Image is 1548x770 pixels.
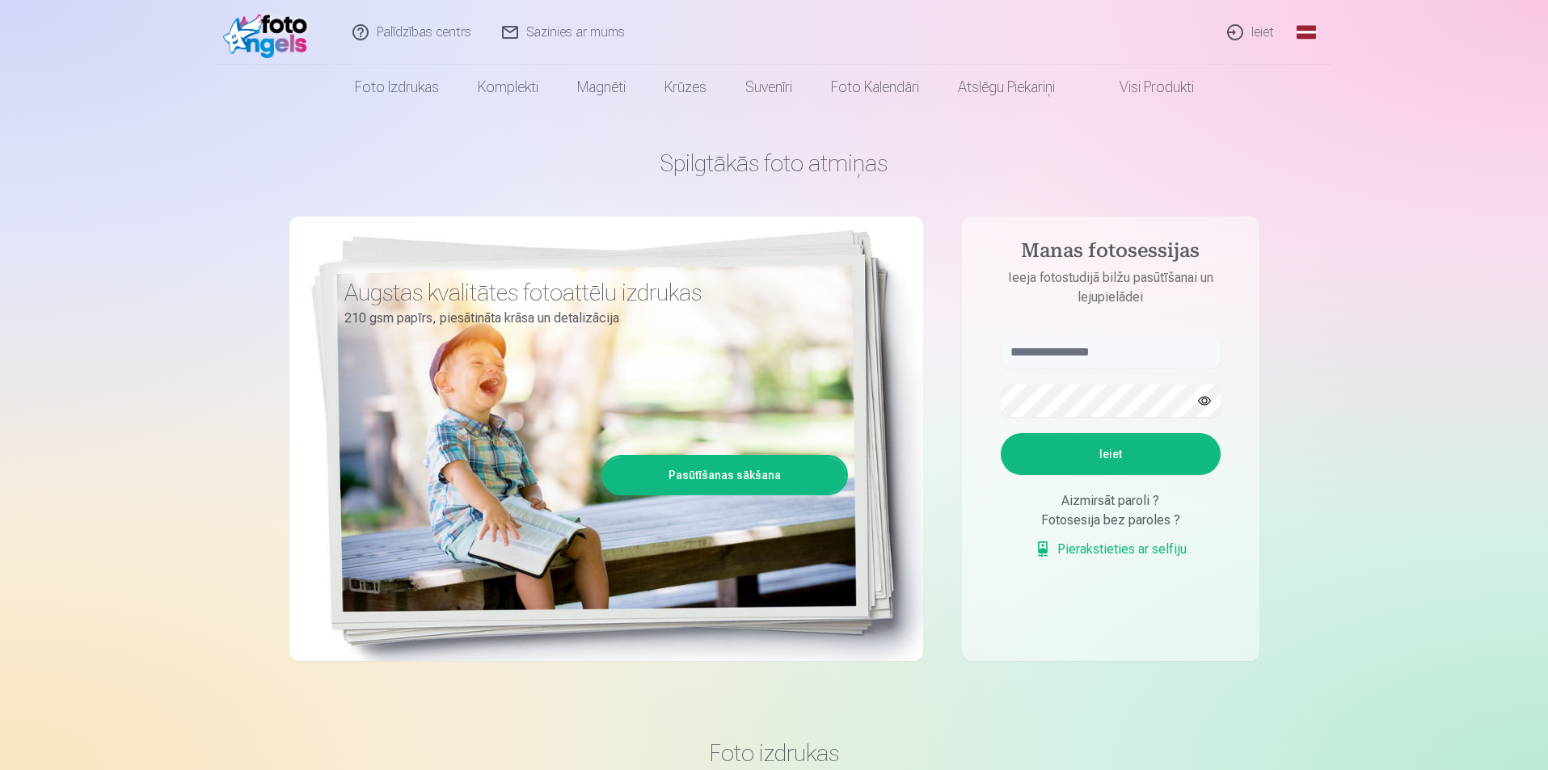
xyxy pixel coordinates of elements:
[223,6,316,58] img: /fa1
[812,65,939,110] a: Foto kalendāri
[939,65,1074,110] a: Atslēgu piekariņi
[458,65,558,110] a: Komplekti
[558,65,645,110] a: Magnēti
[344,307,836,330] p: 210 gsm papīrs, piesātināta krāsa un detalizācija
[1001,491,1221,511] div: Aizmirsāt paroli ?
[1035,540,1187,559] a: Pierakstieties ar selfiju
[645,65,726,110] a: Krūzes
[335,65,458,110] a: Foto izdrukas
[289,149,1259,178] h1: Spilgtākās foto atmiņas
[302,738,1246,768] h3: Foto izdrukas
[344,278,836,307] h3: Augstas kvalitātes fotoattēlu izdrukas
[1001,511,1221,530] div: Fotosesija bez paroles ?
[726,65,812,110] a: Suvenīri
[985,268,1237,307] p: Ieeja fotostudijā bilžu pasūtīšanai un lejupielādei
[985,239,1237,268] h4: Manas fotosessijas
[1001,433,1221,475] button: Ieiet
[1074,65,1213,110] a: Visi produkti
[604,457,846,493] a: Pasūtīšanas sākšana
